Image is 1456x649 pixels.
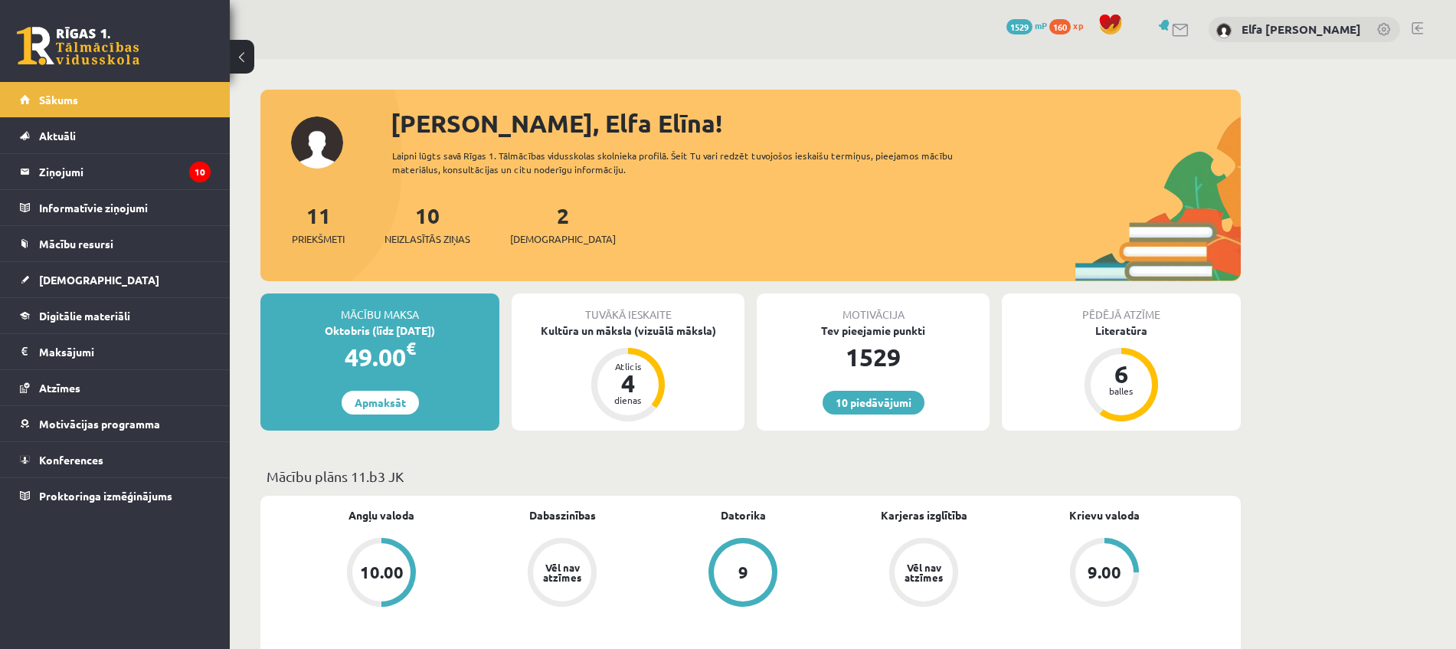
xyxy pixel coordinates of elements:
a: Angļu valoda [348,507,414,523]
span: 160 [1049,19,1071,34]
a: Dabaszinības [529,507,596,523]
a: 10.00 [291,538,472,610]
legend: Maksājumi [39,334,211,369]
div: dienas [605,395,651,405]
span: € [406,337,416,359]
span: Sākums [39,93,78,107]
a: Motivācijas programma [20,406,211,441]
span: Atzīmes [39,381,80,395]
i: 10 [189,162,211,182]
span: Proktoringa izmēģinājums [39,489,172,503]
a: Literatūra 6 balles [1002,323,1241,424]
a: Elfa [PERSON_NAME] [1242,21,1361,37]
legend: Ziņojumi [39,154,211,189]
a: Informatīvie ziņojumi [20,190,211,225]
div: Motivācija [757,293,990,323]
a: 160 xp [1049,19,1091,31]
div: 49.00 [260,339,499,375]
a: 10Neizlasītās ziņas [384,202,470,247]
a: Krievu valoda [1069,507,1140,523]
a: Apmaksāt [342,391,419,415]
div: Atlicis [605,362,651,371]
div: 6 [1098,362,1144,386]
a: Mācību resursi [20,226,211,261]
img: Elfa Elīna Remeza [1216,23,1232,38]
div: Literatūra [1002,323,1241,339]
a: Sākums [20,82,211,117]
a: 10 piedāvājumi [823,391,924,415]
span: Aktuāli [39,129,76,143]
div: Vēl nav atzīmes [902,562,945,582]
a: Datorika [721,507,766,523]
a: Aktuāli [20,118,211,153]
a: Atzīmes [20,370,211,405]
a: Vēl nav atzīmes [472,538,653,610]
a: [DEMOGRAPHIC_DATA] [20,262,211,297]
a: 9 [653,538,833,610]
a: 2[DEMOGRAPHIC_DATA] [510,202,616,247]
span: xp [1073,19,1083,31]
div: 9.00 [1088,564,1121,581]
div: 4 [605,371,651,395]
legend: Informatīvie ziņojumi [39,190,211,225]
a: Digitālie materiāli [20,298,211,333]
div: Kultūra un māksla (vizuālā māksla) [512,323,744,339]
a: Konferences [20,442,211,477]
div: 1529 [757,339,990,375]
a: Maksājumi [20,334,211,369]
div: Laipni lūgts savā Rīgas 1. Tālmācības vidusskolas skolnieka profilā. Šeit Tu vari redzēt tuvojošo... [392,149,980,176]
span: [DEMOGRAPHIC_DATA] [39,273,159,287]
div: [PERSON_NAME], Elfa Elīna! [391,105,1241,142]
div: Oktobris (līdz [DATE]) [260,323,499,339]
span: Neizlasītās ziņas [384,231,470,247]
span: Priekšmeti [292,231,345,247]
div: Tev pieejamie punkti [757,323,990,339]
a: Rīgas 1. Tālmācības vidusskola [17,27,139,65]
div: Tuvākā ieskaite [512,293,744,323]
span: Motivācijas programma [39,417,160,431]
span: Digitālie materiāli [39,309,130,323]
a: Vēl nav atzīmes [833,538,1014,610]
a: 1529 mP [1006,19,1047,31]
div: balles [1098,386,1144,395]
div: Pēdējā atzīme [1002,293,1241,323]
div: 10.00 [360,564,404,581]
span: Mācību resursi [39,237,113,251]
span: 1529 [1006,19,1032,34]
p: Mācību plāns 11.b3 JK [267,466,1235,487]
span: mP [1035,19,1047,31]
div: Vēl nav atzīmes [541,562,584,582]
span: [DEMOGRAPHIC_DATA] [510,231,616,247]
a: 11Priekšmeti [292,202,345,247]
div: 9 [738,564,748,581]
a: Proktoringa izmēģinājums [20,478,211,513]
a: Karjeras izglītība [881,507,967,523]
div: Mācību maksa [260,293,499,323]
span: Konferences [39,453,103,467]
a: Kultūra un māksla (vizuālā māksla) Atlicis 4 dienas [512,323,744,424]
a: Ziņojumi10 [20,154,211,189]
a: 9.00 [1014,538,1195,610]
